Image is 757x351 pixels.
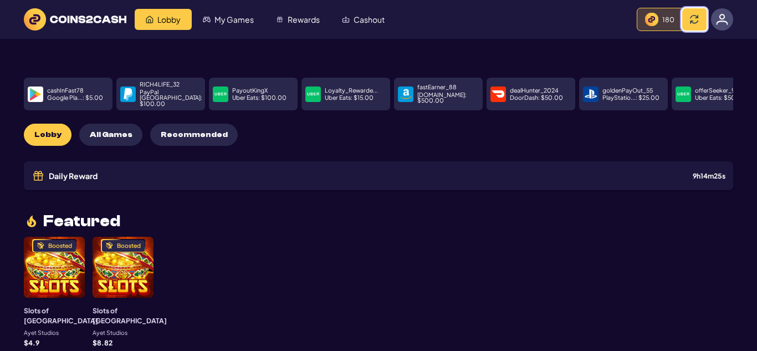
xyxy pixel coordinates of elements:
[117,243,141,249] div: Boosted
[140,89,202,107] p: PayPal [GEOGRAPHIC_DATA] : $ 100.00
[492,88,504,100] img: payment icon
[232,95,287,101] p: Uber Eats : $ 100.00
[354,16,385,23] span: Cashout
[122,88,134,100] img: payment icon
[140,82,180,88] p: RICH4LIFE_32
[49,172,98,180] span: Daily Reward
[265,9,331,30] a: Rewards
[307,88,319,100] img: payment icon
[24,330,59,336] p: Ayet Studios
[695,95,746,101] p: Uber Eats : $ 50.00
[93,339,112,346] p: $ 8.82
[662,15,674,24] span: 180
[716,13,728,26] img: avatar
[276,16,284,23] img: Rewards
[43,213,120,229] span: Featured
[105,242,113,250] img: Boosted
[24,339,39,346] p: $ 4.9
[602,88,653,94] p: goldenPayOut_55
[693,172,725,179] div: 9 h 14 m 25 s
[93,330,127,336] p: Ayet Studios
[37,242,44,250] img: Boosted
[325,88,378,94] p: Loyalty_Rewarde...
[90,130,132,140] span: All Games
[24,8,126,30] img: logo text
[342,16,350,23] img: Cashout
[203,16,211,23] img: My Games
[24,213,39,229] img: fire
[47,88,84,94] p: cashInFast78
[150,124,238,146] button: Recommended
[510,95,563,101] p: DoorDash : $ 50.00
[585,88,597,100] img: payment icon
[331,9,396,30] a: Cashout
[161,130,228,140] span: Recommended
[325,95,374,101] p: Uber Eats : $ 15.00
[214,16,254,23] span: My Games
[417,84,457,90] p: fastEarner_88
[24,124,71,146] button: Lobby
[288,16,320,23] span: Rewards
[645,13,658,26] img: Coins
[400,88,412,100] img: payment icon
[677,88,689,100] img: payment icon
[695,88,738,94] p: offerSeeker_99
[232,88,268,94] p: PayoutKingX
[48,243,72,249] div: Boosted
[47,95,103,101] p: Google Pla... : $ 5.00
[79,124,142,146] button: All Games
[146,16,154,23] img: Lobby
[602,95,659,101] p: PlayStatio... : $ 25.00
[32,169,45,182] img: Gift icon
[214,88,227,100] img: payment icon
[135,9,192,30] a: Lobby
[192,9,265,30] a: My Games
[510,88,559,94] p: dealHunter_2024
[24,306,98,326] h3: Slots of [GEOGRAPHIC_DATA]
[93,306,167,326] h3: Slots of [GEOGRAPHIC_DATA]
[417,92,479,104] p: [DOMAIN_NAME] : $ 500.00
[29,88,42,100] img: payment icon
[34,130,62,140] span: Lobby
[157,16,181,23] span: Lobby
